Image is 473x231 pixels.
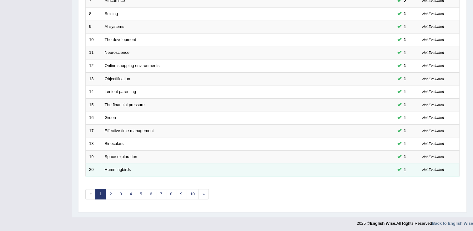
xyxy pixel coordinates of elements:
a: Green [105,115,116,120]
td: 14 [86,85,101,99]
div: 2025 © All Rights Reserved [357,217,473,226]
span: You can still take this question [401,115,409,121]
a: 3 [116,189,126,199]
small: Not Evaluated [422,90,444,94]
span: You can still take this question [401,101,409,108]
a: The financial pressure [105,102,145,107]
a: Objectification [105,76,130,81]
small: Not Evaluated [422,142,444,146]
small: Not Evaluated [422,38,444,42]
a: Neuroscience [105,50,130,55]
a: Online shopping environments [105,63,160,68]
a: 1 [95,189,106,199]
a: 9 [176,189,186,199]
span: You can still take this question [401,49,409,56]
td: 20 [86,163,101,177]
td: 17 [86,124,101,137]
span: You can still take this question [401,10,409,17]
span: You can still take this question [401,89,409,95]
small: Not Evaluated [422,103,444,107]
a: 10 [186,189,199,199]
a: The development [105,37,136,42]
a: 4 [126,189,136,199]
td: 18 [86,137,101,151]
a: Hummingbirds [105,167,131,172]
td: 10 [86,33,101,46]
td: 11 [86,46,101,59]
small: Not Evaluated [422,64,444,68]
small: Not Evaluated [422,51,444,54]
span: You can still take this question [401,141,409,147]
span: You can still take this question [401,36,409,43]
a: Al systems [105,24,124,29]
a: Effective time management [105,128,154,133]
strong: English Wise. [370,221,396,226]
a: Space exploration [105,154,137,159]
a: » [199,189,209,199]
small: Not Evaluated [422,155,444,159]
td: 16 [86,111,101,125]
td: 19 [86,150,101,163]
td: 9 [86,20,101,33]
span: You can still take this question [401,62,409,69]
small: Not Evaluated [422,77,444,81]
span: You can still take this question [401,127,409,134]
a: 5 [136,189,146,199]
small: Not Evaluated [422,12,444,16]
td: 8 [86,7,101,20]
a: Lenient parenting [105,89,136,94]
small: Not Evaluated [422,168,444,172]
a: 8 [166,189,176,199]
span: You can still take this question [401,23,409,30]
small: Not Evaluated [422,116,444,120]
small: Not Evaluated [422,129,444,133]
td: 13 [86,72,101,85]
span: You can still take this question [401,167,409,173]
small: Not Evaluated [422,25,444,28]
td: 12 [86,59,101,72]
span: « [85,189,96,199]
a: Smiling [105,11,118,16]
span: You can still take this question [401,153,409,160]
a: 2 [105,189,116,199]
span: You can still take this question [401,75,409,82]
a: 7 [156,189,166,199]
a: Binoculars [105,141,124,146]
a: 6 [146,189,156,199]
td: 15 [86,98,101,111]
a: Back to English Wise [432,221,473,226]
